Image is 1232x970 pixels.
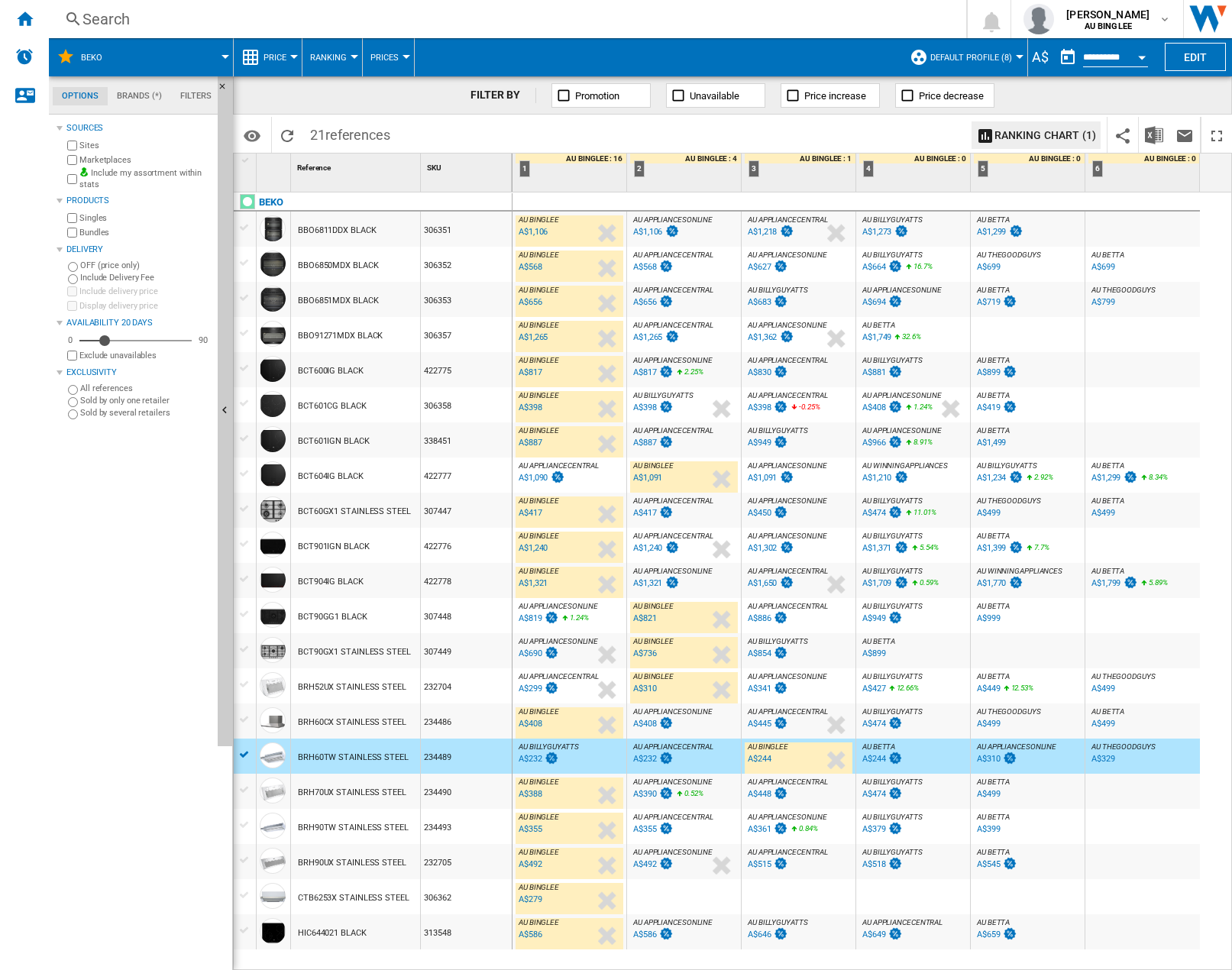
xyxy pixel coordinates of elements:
[683,365,692,383] i: %
[745,461,852,496] div: AU APPLIANCESONLINE A$1,091
[1088,154,1200,163] div: AU BINGLEE : 0
[631,365,674,380] div: Last updated : Monday, 22 September 2025 08:05
[260,154,290,177] div: Sort None
[630,356,738,391] div: AU APPLIANCESONLINE A$817 2.25%
[913,262,927,270] span: 16.7
[68,274,78,284] input: Include Delivery Fee
[1002,365,1017,378] img: promotionV3.png
[1053,42,1083,73] button: md-calendar
[67,155,77,165] input: Marketplaces
[748,297,771,307] div: A$683
[860,225,909,240] div: Last updated : Monday, 22 September 2025 08:18
[779,470,794,483] img: promotionV3.png
[748,215,828,224] span: AU APPLIANCECENTRAL
[779,330,794,343] img: promotionV3.png
[859,321,967,356] div: AU BETTA A$1,749 32.6%
[633,461,674,470] span: AU BINGLEE
[633,262,657,272] div: A$568
[1145,126,1163,144] img: excel-24x24.png
[975,470,1023,486] div: Last updated : Monday, 22 September 2025 08:16
[859,215,967,251] div: AU BILLYGUYATTS A$1,273
[859,461,967,496] div: AU WINNINGAPPLIANCES A$1,210
[745,426,852,461] div: AU BILLYGUYATTS A$949
[633,227,662,237] div: A$1,106
[630,461,738,496] div: AU BINGLEE A$1,091
[519,403,542,412] div: A$398
[80,407,212,419] label: Sold by several retailers
[745,435,788,451] div: Last updated : Monday, 22 September 2025 08:16
[974,391,1082,426] div: AU BETTA A$419
[68,409,78,419] input: Sold by several retailers
[1089,260,1115,275] div: Last updated : Monday, 22 September 2025 07:47
[859,286,967,321] div: AU APPLIANCESONLINE A$694
[745,225,794,240] div: Last updated : Monday, 22 September 2025 08:32
[516,391,623,426] div: AU BINGLEE A$398
[516,470,565,486] div: Last updated : Monday, 22 September 2025 08:39
[1002,295,1017,308] img: promotionV3.png
[633,286,713,294] span: AU APPLIANCECENTRAL
[888,260,903,273] img: promotionV3.png
[862,251,923,259] span: AU BILLYGUYATTS
[862,403,886,412] div: A$408
[516,225,548,240] div: Last updated : Monday, 22 September 2025 08:19
[975,435,1006,451] div: Last updated : Monday, 22 September 2025 07:47
[294,154,420,177] div: Reference Sort None
[745,154,855,163] div: AU BINGLEE : 1
[859,356,967,391] div: AU BILLYGUYATTS A$881
[894,470,909,483] img: promotionV3.png
[658,260,674,273] img: promotionV3.png
[310,38,354,76] div: Ranking
[634,160,645,177] div: 2
[1008,470,1023,483] img: promotionV3.png
[80,260,212,271] label: OFF (price only)
[297,163,331,172] span: Reference
[519,367,542,377] div: A$817
[519,461,599,470] span: AU APPLIANCECENTRAL
[516,260,542,275] div: Last updated : Monday, 22 September 2025 08:34
[977,262,1001,272] div: A$699
[977,438,1006,448] div: A$1,499
[1108,117,1138,153] button: Share this bookmark with others
[665,330,680,343] img: promotionV3.png
[633,297,657,307] div: A$656
[519,262,542,272] div: A$568
[370,38,406,76] div: Prices
[888,295,903,308] img: promotionV3.png
[912,260,921,278] i: %
[79,212,212,224] label: Singles
[658,400,674,413] img: promotionV3.png
[1123,470,1138,483] img: promotionV3.png
[974,215,1082,251] div: AU BETTA A$1,299
[658,295,674,308] img: promotionV3.png
[68,397,78,407] input: Sold by only one retailer
[748,251,827,259] span: AU APPLIANCESONLINE
[913,403,927,411] span: 1.24
[860,470,909,486] div: Last updated : Monday, 22 September 2025 12:33
[902,332,916,341] span: 32.6
[1089,470,1138,486] div: Last updated : Monday, 22 September 2025 07:46
[633,473,662,483] div: A$1,091
[575,90,619,102] span: Promotion
[630,154,741,163] div: AU BINGLEE : 4
[631,260,674,275] div: Last updated : Monday, 22 September 2025 08:31
[1091,262,1115,272] div: A$699
[79,227,212,238] label: Bundles
[862,461,948,470] span: AU WINNINGAPPLIANCES
[974,154,1085,192] div: 5 AU BINGLEE : 0
[631,400,674,415] div: Last updated : Monday, 22 September 2025 08:18
[901,330,910,348] i: %
[975,260,1001,275] div: Last updated : Monday, 22 September 2025 08:14
[218,76,236,104] button: Hide
[910,38,1020,76] div: Default profile (8)
[748,356,828,364] span: AU APPLIANCECENTRAL
[1091,286,1156,294] span: AU THEGOODGUYS
[975,225,1023,240] div: Last updated : Monday, 22 September 2025 07:47
[974,356,1082,391] div: AU BETTA A$899
[1034,473,1048,481] span: 2.92
[862,321,895,329] span: AU BETTA
[977,286,1010,294] span: AU BETTA
[799,403,815,411] span: -0.25
[633,391,694,399] span: AU BILLYGUYATTS
[860,330,891,345] div: Last updated : Monday, 22 September 2025 07:47
[633,215,713,224] span: AU APPLIANCESONLINE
